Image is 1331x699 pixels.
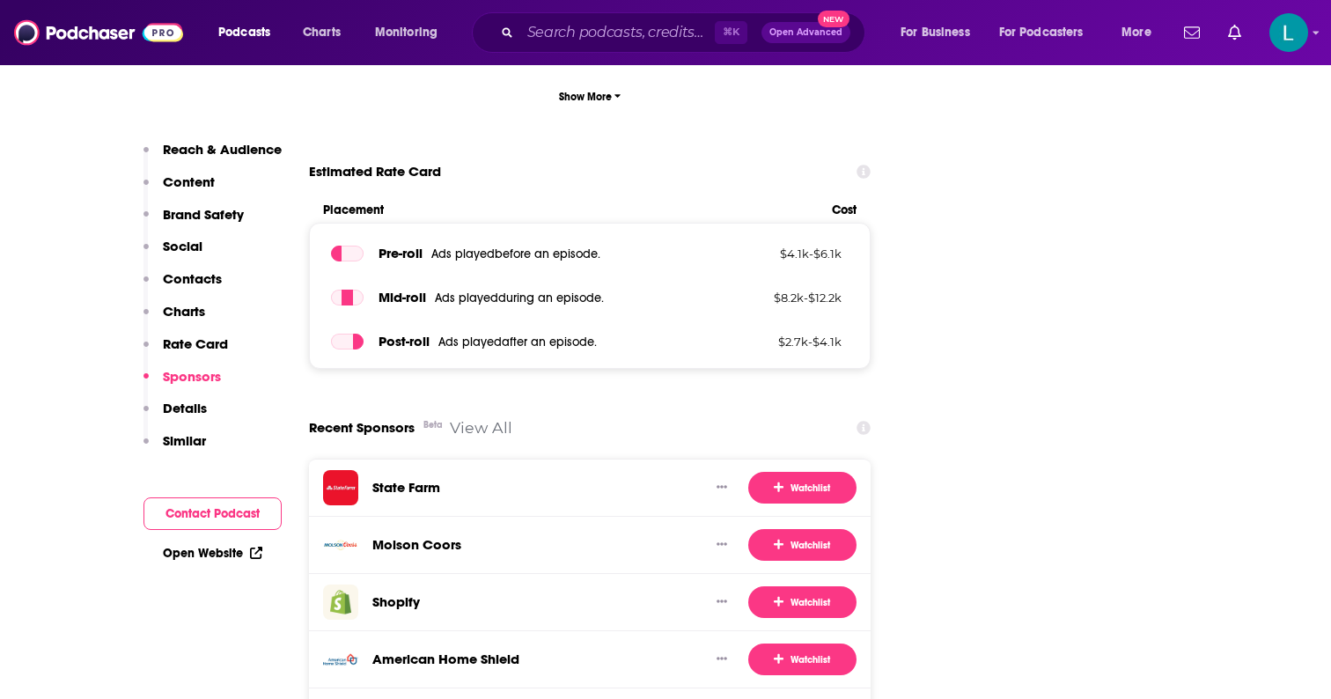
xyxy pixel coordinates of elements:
[372,536,461,553] a: Molson Coors
[1269,13,1308,52] button: Show profile menu
[379,333,430,349] span: Post -roll
[163,206,244,223] p: Brand Safety
[832,202,857,217] span: Cost
[435,291,604,305] span: Ads played during an episode .
[163,303,205,320] p: Charts
[309,411,415,445] span: Recent Sponsors
[710,593,734,611] button: Show More Button
[291,18,351,47] a: Charts
[143,335,228,368] button: Rate Card
[14,16,183,49] img: Podchaser - Follow, Share and Rate Podcasts
[748,586,857,618] button: Watchlist
[379,289,426,305] span: Mid -roll
[143,141,282,173] button: Reach & Audience
[727,335,842,349] p: $ 2.7k - $ 4.1k
[818,11,849,27] span: New
[143,497,282,530] button: Contact Podcast
[372,651,519,667] a: American Home Shield
[309,80,871,113] button: Show More
[761,22,850,43] button: Open AdvancedNew
[218,20,270,45] span: Podcasts
[363,18,460,47] button: open menu
[143,432,206,465] button: Similar
[489,12,882,53] div: Search podcasts, credits, & more...
[774,481,830,495] span: Watchlist
[1121,20,1151,45] span: More
[163,238,202,254] p: Social
[163,400,207,416] p: Details
[748,529,857,561] button: Watchlist
[727,291,842,305] p: $ 8.2k - $ 12.2k
[143,303,205,335] button: Charts
[1177,18,1207,48] a: Show notifications dropdown
[309,411,436,445] a: Recent SponsorsBeta
[163,546,262,561] a: Open Website
[143,206,244,239] button: Brand Safety
[143,270,222,303] button: Contacts
[450,418,512,437] a: View All
[710,651,734,668] button: Show More Button
[143,238,202,270] button: Social
[323,527,358,563] img: Molson Coors logo
[715,21,747,44] span: ⌘ K
[163,270,222,287] p: Contacts
[323,470,358,505] img: State Farm logo
[206,18,293,47] button: open menu
[774,595,830,609] span: Watchlist
[163,368,221,385] p: Sponsors
[379,245,423,261] span: Pre -roll
[710,479,734,497] button: Show More Button
[1221,18,1248,48] a: Show notifications dropdown
[372,593,420,610] a: Shopify
[901,20,970,45] span: For Business
[748,644,857,675] button: Watchlist
[163,335,228,352] p: Rate Card
[423,408,443,442] div: Beta
[323,642,358,677] img: American Home Shield logo
[309,155,441,188] span: Estimated Rate Card
[143,368,221,401] button: Sponsors
[1269,13,1308,52] img: User Profile
[303,20,341,45] span: Charts
[988,18,1109,47] button: open menu
[372,479,440,496] a: State Farm
[748,472,857,504] button: Watchlist
[520,18,715,47] input: Search podcasts, credits, & more...
[1109,18,1173,47] button: open menu
[710,536,734,554] button: Show More Button
[1269,13,1308,52] span: Logged in as luca86468
[375,20,438,45] span: Monitoring
[774,538,830,552] span: Watchlist
[323,202,817,217] span: Placement
[431,246,600,261] span: Ads played before an episode .
[774,652,830,666] span: Watchlist
[163,432,206,449] p: Similar
[143,400,207,432] button: Details
[769,28,842,37] span: Open Advanced
[999,20,1084,45] span: For Podcasters
[163,173,215,190] p: Content
[163,141,282,158] p: Reach & Audience
[559,91,621,103] span: Show More
[143,173,215,206] button: Content
[888,18,992,47] button: open menu
[323,585,358,620] img: Shopify logo
[438,335,597,349] span: Ads played after an episode .
[727,246,842,261] p: $ 4.1k - $ 6.1k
